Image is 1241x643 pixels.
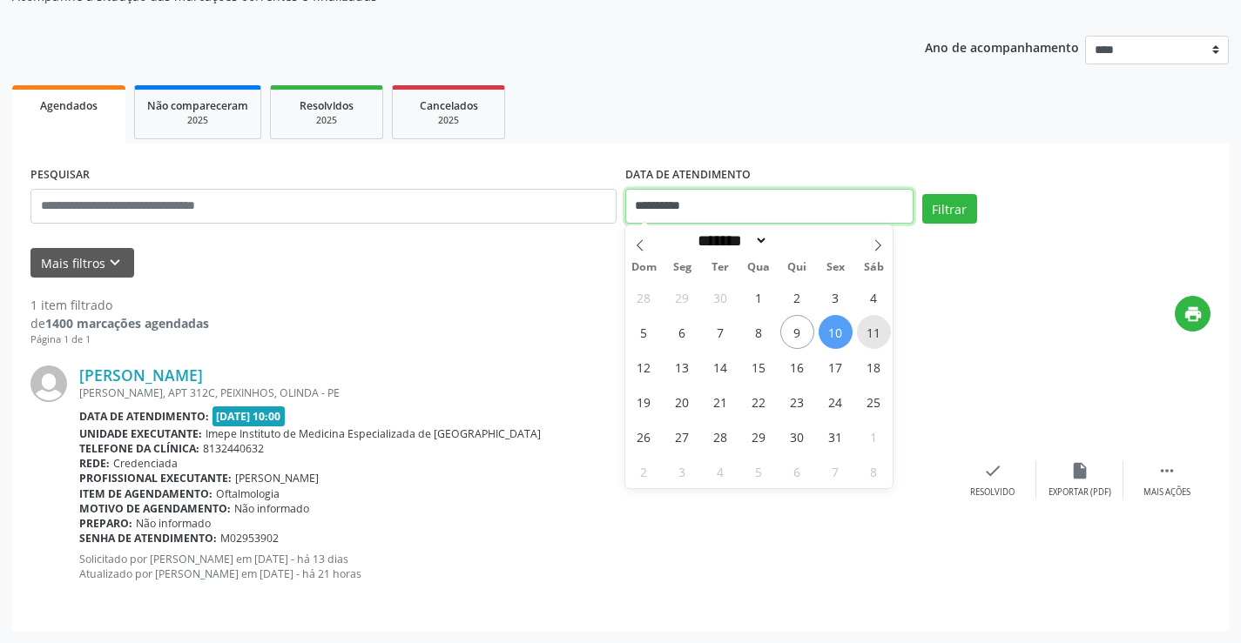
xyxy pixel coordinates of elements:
span: Outubro 7, 2025 [704,315,738,349]
label: DATA DE ATENDIMENTO [625,162,751,189]
span: Sáb [854,262,893,273]
p: Ano de acompanhamento [925,36,1079,57]
span: Outubro 8, 2025 [742,315,776,349]
span: Outubro 23, 2025 [780,385,814,419]
div: Exportar (PDF) [1049,486,1111,499]
b: Motivo de agendamento: [79,501,231,516]
b: Item de agendamento: [79,486,212,501]
span: 8132440632 [203,441,264,456]
span: Outubro 19, 2025 [627,385,661,419]
span: Novembro 8, 2025 [857,454,891,488]
span: Outubro 2, 2025 [780,280,814,314]
span: Outubro 27, 2025 [665,419,699,453]
div: Mais ações [1143,486,1190,499]
span: M02953902 [220,531,279,546]
span: Não compareceram [147,98,248,113]
div: Página 1 de 1 [30,332,209,347]
div: 2025 [405,114,492,127]
span: Novembro 1, 2025 [857,419,891,453]
span: Setembro 28, 2025 [627,280,661,314]
i: keyboard_arrow_down [105,253,125,272]
button: Filtrar [922,194,977,224]
a: [PERSON_NAME] [79,365,203,385]
span: Novembro 2, 2025 [627,454,661,488]
span: Outubro 1, 2025 [742,280,776,314]
span: Setembro 29, 2025 [665,280,699,314]
span: Outubro 22, 2025 [742,385,776,419]
span: Outubro 10, 2025 [819,315,853,349]
i:  [1157,461,1177,480]
span: Novembro 4, 2025 [704,454,738,488]
span: Imepe Instituto de Medicina Especializada de [GEOGRAPHIC_DATA] [206,426,541,441]
span: Outubro 14, 2025 [704,350,738,384]
i: check [983,461,1002,480]
img: img [30,365,67,402]
span: Novembro 6, 2025 [780,454,814,488]
p: Solicitado por [PERSON_NAME] em [DATE] - há 13 dias Atualizado por [PERSON_NAME] em [DATE] - há 2... [79,552,949,581]
span: Outubro 16, 2025 [780,350,814,384]
span: Não informado [234,501,309,516]
span: Outubro 3, 2025 [819,280,853,314]
span: Outubro 30, 2025 [780,419,814,453]
span: Sex [816,262,854,273]
span: Outubro 11, 2025 [857,315,891,349]
span: Qua [739,262,778,273]
b: Unidade executante: [79,426,202,441]
span: Setembro 30, 2025 [704,280,738,314]
span: Ter [701,262,739,273]
b: Telefone da clínica: [79,441,199,456]
span: Outubro 29, 2025 [742,419,776,453]
strong: 1400 marcações agendadas [45,315,209,332]
span: Seg [663,262,701,273]
span: Outubro 18, 2025 [857,350,891,384]
span: Outubro 28, 2025 [704,419,738,453]
span: Outubro 6, 2025 [665,315,699,349]
span: Outubro 5, 2025 [627,315,661,349]
div: 2025 [147,114,248,127]
span: Outubro 17, 2025 [819,350,853,384]
b: Preparo: [79,516,132,531]
span: Novembro 3, 2025 [665,454,699,488]
button: print [1175,296,1211,332]
span: Outubro 31, 2025 [819,419,853,453]
span: Oftalmologia [216,486,280,501]
b: Rede: [79,456,110,471]
span: [DATE] 10:00 [212,406,286,426]
span: Outubro 13, 2025 [665,350,699,384]
span: Outubro 12, 2025 [627,350,661,384]
span: Resolvidos [300,98,354,113]
span: Novembro 7, 2025 [819,454,853,488]
select: Month [692,231,769,250]
span: Outubro 26, 2025 [627,419,661,453]
label: PESQUISAR [30,162,90,189]
span: Outubro 25, 2025 [857,385,891,419]
span: Outubro 20, 2025 [665,385,699,419]
div: Resolvido [970,486,1015,499]
span: Outubro 15, 2025 [742,350,776,384]
span: Cancelados [420,98,478,113]
div: 2025 [283,114,370,127]
span: Outubro 9, 2025 [780,315,814,349]
b: Data de atendimento: [79,409,209,424]
span: Novembro 5, 2025 [742,454,776,488]
i: insert_drive_file [1070,461,1089,480]
i: print [1184,305,1203,324]
span: Outubro 21, 2025 [704,385,738,419]
input: Year [768,231,826,250]
span: [PERSON_NAME] [235,471,319,486]
b: Senha de atendimento: [79,531,217,546]
div: [PERSON_NAME], APT 312C, PEIXINHOS, OLINDA - PE [79,385,949,400]
span: Outubro 4, 2025 [857,280,891,314]
div: 1 item filtrado [30,296,209,314]
b: Profissional executante: [79,471,232,486]
button: Mais filtroskeyboard_arrow_down [30,248,134,278]
span: Agendados [40,98,98,113]
span: Outubro 24, 2025 [819,385,853,419]
div: de [30,314,209,332]
span: Qui [778,262,816,273]
span: Credenciada [113,456,178,471]
span: Dom [625,262,664,273]
span: Não informado [136,516,211,531]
